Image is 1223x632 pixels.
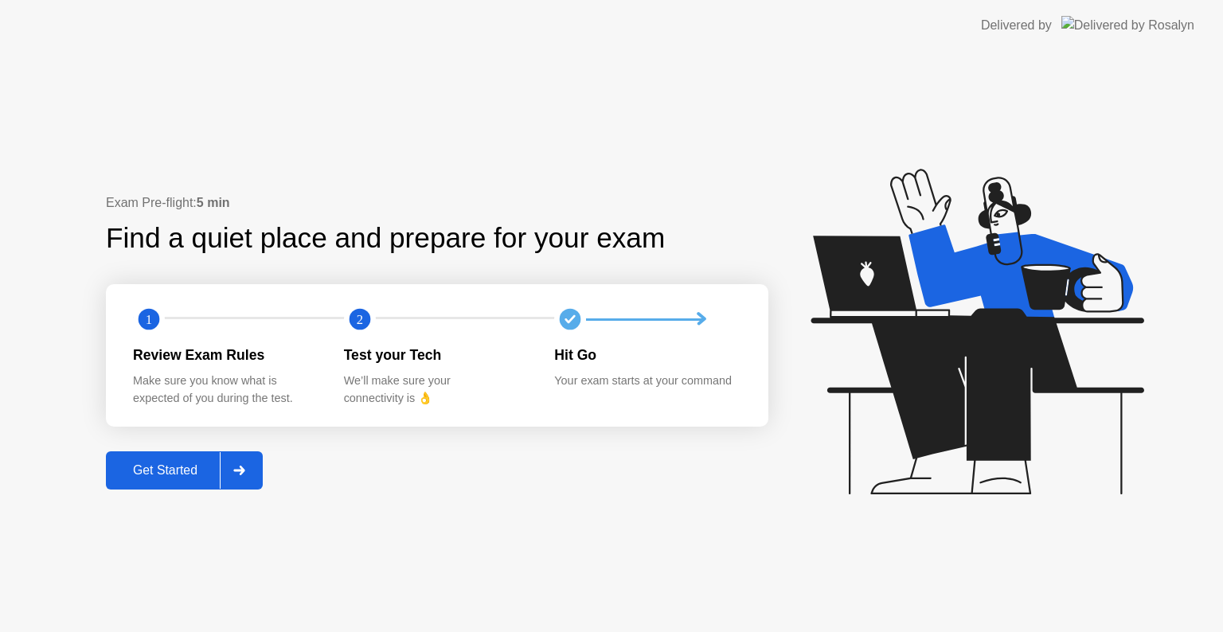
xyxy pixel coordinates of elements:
[344,345,529,365] div: Test your Tech
[1061,16,1194,34] img: Delivered by Rosalyn
[106,193,768,213] div: Exam Pre-flight:
[106,451,263,490] button: Get Started
[197,196,230,209] b: 5 min
[981,16,1052,35] div: Delivered by
[106,217,667,259] div: Find a quiet place and prepare for your exam
[133,373,318,407] div: Make sure you know what is expected of you during the test.
[554,373,740,390] div: Your exam starts at your command
[133,345,318,365] div: Review Exam Rules
[111,463,220,478] div: Get Started
[146,312,152,327] text: 1
[344,373,529,407] div: We’ll make sure your connectivity is 👌
[554,345,740,365] div: Hit Go
[357,312,363,327] text: 2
